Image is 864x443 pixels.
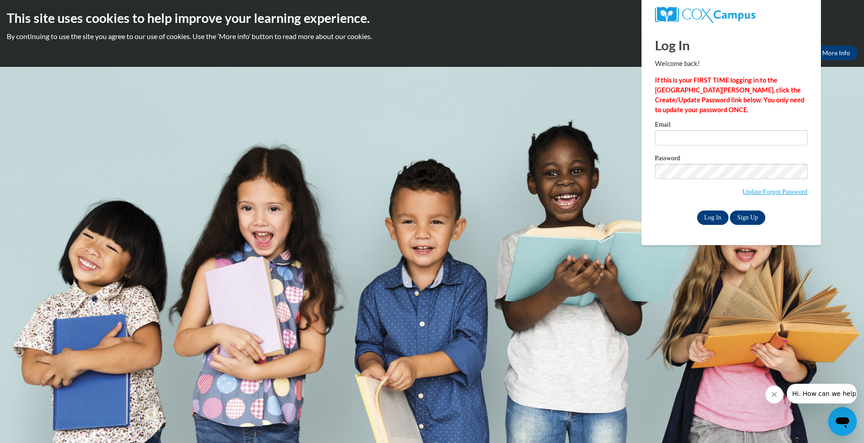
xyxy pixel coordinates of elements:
[815,46,857,60] a: More Info
[655,59,807,69] p: Welcome back!
[655,7,755,23] img: COX Campus
[655,36,807,54] h1: Log In
[5,6,73,13] span: Hi. How can we help?
[765,386,783,404] iframe: Close message
[742,188,807,195] a: Update/Forgot Password
[730,211,765,225] a: Sign Up
[7,31,857,41] p: By continuing to use the site you agree to our use of cookies. Use the ‘More info’ button to read...
[655,121,807,130] label: Email
[655,7,807,23] a: COX Campus
[7,9,857,27] h2: This site uses cookies to help improve your learning experience.
[655,76,804,114] strong: If this is your FIRST TIME logging in to the [GEOGRAPHIC_DATA][PERSON_NAME], click the Create/Upd...
[828,407,857,436] iframe: Button to launch messaging window
[787,384,857,404] iframe: Message from company
[655,155,807,164] label: Password
[697,211,729,225] input: Log In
